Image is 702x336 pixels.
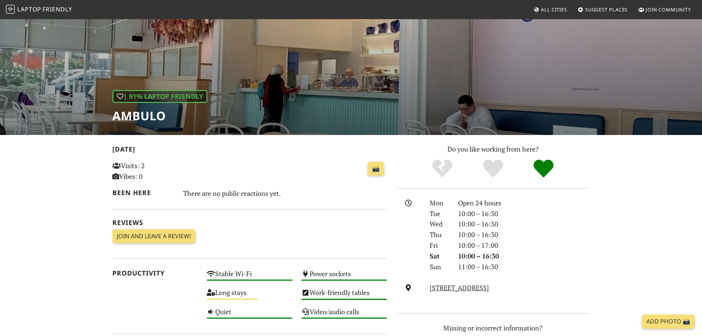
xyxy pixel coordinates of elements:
[425,240,453,251] div: Fri
[6,3,72,16] a: LaptopFriendly LaptopFriendly
[202,268,297,287] div: Stable Wi-Fi
[454,240,594,251] div: 10:00 – 17:00
[17,5,41,13] span: Laptop
[425,208,453,219] div: Tue
[454,219,594,229] div: 10:00 – 16:30
[531,3,570,16] a: All Cities
[585,6,628,13] span: Suggest Places
[518,159,569,179] div: Definitely!
[454,261,594,272] div: 11:00 – 16:30
[646,6,691,13] span: Join Community
[430,283,489,292] a: [STREET_ADDRESS]
[112,109,207,123] h1: Ambulo
[112,219,387,226] h2: Reviews
[454,251,594,261] div: 10:00 – 16:30
[425,251,453,261] div: Sat
[396,144,590,155] p: Do you like working from here?
[454,229,594,240] div: 10:00 – 16:30
[112,145,387,156] h2: [DATE]
[112,90,207,103] div: | 91% Laptop Friendly
[368,162,384,176] a: 📸
[642,315,695,329] a: Add Photo 📸
[541,6,567,13] span: All Cities
[425,219,453,229] div: Wed
[297,268,392,287] div: Power sockets
[417,159,468,179] div: No
[425,198,453,208] div: Mon
[396,323,590,333] p: Missing or incorrect information?
[425,229,453,240] div: Thu
[575,3,631,16] a: Suggest Places
[454,208,594,219] div: 10:00 – 16:30
[42,5,72,13] span: Friendly
[6,5,15,14] img: LaptopFriendly
[202,287,297,305] div: Long stays
[112,160,198,182] p: Visits: 2 Vibes: 0
[202,306,297,325] div: Quiet
[112,269,198,277] h2: Productivity
[635,3,694,16] a: Join Community
[112,189,175,197] h2: Been here
[112,229,195,243] a: Join and leave a review!
[425,261,453,272] div: Sun
[454,198,594,208] div: Open 24 hours
[297,287,392,305] div: Work-friendly tables
[183,187,387,199] div: There are no public reactions yet.
[297,306,392,325] div: Video/audio calls
[468,159,518,179] div: Yes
